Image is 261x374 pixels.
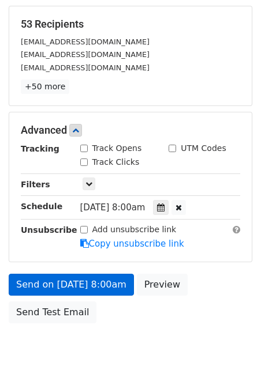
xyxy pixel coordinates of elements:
h5: Advanced [21,124,240,137]
strong: Filters [21,180,50,189]
a: +50 more [21,80,69,94]
label: Track Clicks [92,156,140,168]
a: Copy unsubscribe link [80,239,184,249]
strong: Schedule [21,202,62,211]
small: [EMAIL_ADDRESS][DOMAIN_NAME] [21,63,150,72]
h5: 53 Recipients [21,18,240,31]
strong: Tracking [21,144,59,153]
label: UTM Codes [181,142,226,154]
small: [EMAIL_ADDRESS][DOMAIN_NAME] [21,37,150,46]
a: Send Test Email [9,301,96,323]
strong: Unsubscribe [21,225,77,235]
a: Send on [DATE] 8:00am [9,274,134,296]
a: Preview [137,274,188,296]
iframe: Chat Widget [203,319,261,374]
small: [EMAIL_ADDRESS][DOMAIN_NAME] [21,50,150,59]
label: Add unsubscribe link [92,224,177,236]
span: [DATE] 8:00am [80,202,146,213]
label: Track Opens [92,142,142,154]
